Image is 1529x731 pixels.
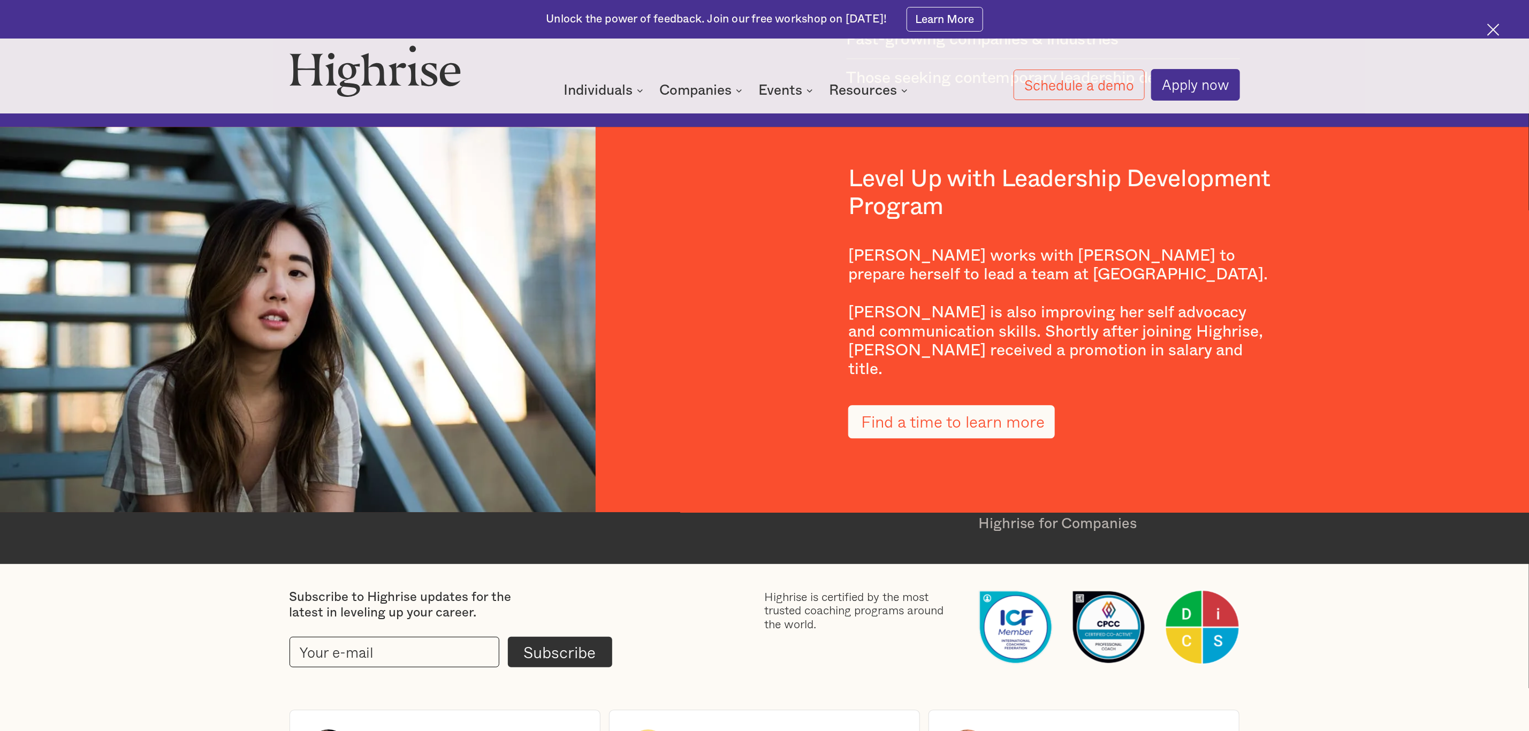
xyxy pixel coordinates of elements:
[848,405,1055,439] a: Find a time to learn more
[659,84,746,97] div: Companies
[508,637,612,668] input: Subscribe
[659,84,732,97] div: Companies
[829,84,911,97] div: Resources
[907,7,983,31] a: Learn More
[758,84,802,97] div: Events
[848,165,1276,221] h2: Level Up with Leadership Development Program
[564,84,633,97] div: Individuals
[290,590,546,621] div: Subscribe to Highrise updates for the latest in leveling up your career.
[758,84,816,97] div: Events
[564,84,646,97] div: Individuals
[1487,24,1500,36] img: Cross icon
[829,84,897,97] div: Resources
[978,513,1168,535] a: Highrise for Companies
[290,45,461,97] img: Highrise logo
[290,637,612,668] form: current-footer-subscribe-form
[848,247,1276,379] div: [PERSON_NAME] works with [PERSON_NAME] to prepare herself to lead a team at [GEOGRAPHIC_DATA]. [P...
[765,590,955,630] div: Highrise is certified by the most trusted coaching programs around the world.
[1151,69,1240,100] a: Apply now
[1014,70,1145,101] a: Schedule a demo
[290,637,500,668] input: Your e-mail
[546,12,887,27] div: Unlock the power of feedback. Join our free workshop on [DATE]!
